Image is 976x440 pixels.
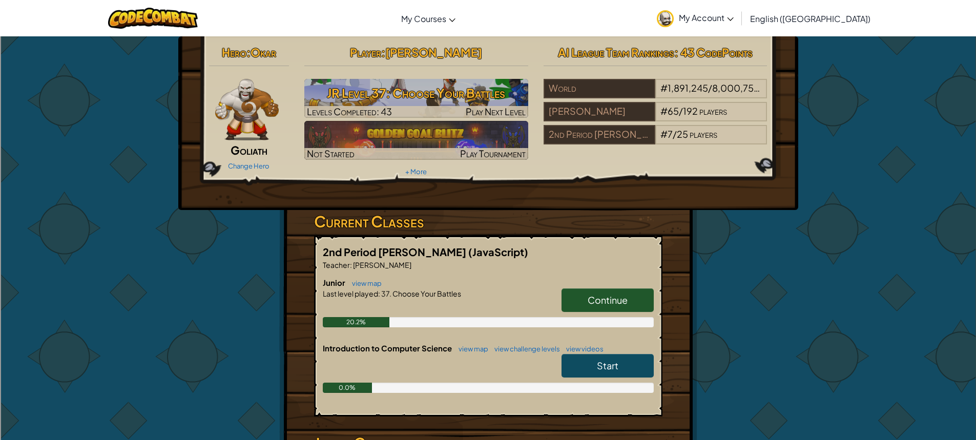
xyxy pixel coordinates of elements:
[652,2,739,34] a: My Account
[304,81,528,104] h3: JR Level 37: Choose Your Battles
[750,13,870,24] span: English ([GEOGRAPHIC_DATA])
[745,5,876,32] a: English ([GEOGRAPHIC_DATA])
[401,13,446,24] span: My Courses
[108,8,198,29] img: CodeCombat logo
[396,5,461,32] a: My Courses
[304,79,528,118] a: Play Next Level
[679,12,734,23] span: My Account
[657,10,674,27] img: avatar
